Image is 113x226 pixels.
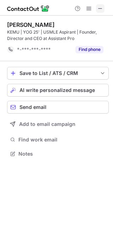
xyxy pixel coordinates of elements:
img: ContactOut v5.3.10 [7,4,50,13]
span: Notes [18,151,106,157]
span: AI write personalized message [19,87,95,93]
button: AI write personalized message [7,84,109,97]
button: Add to email campaign [7,118,109,131]
div: [PERSON_NAME] [7,21,55,28]
button: save-profile-one-click [7,67,109,80]
span: Find work email [18,137,106,143]
button: Find work email [7,135,109,145]
span: Send email [19,104,46,110]
div: Save to List / ATS / CRM [19,70,96,76]
button: Notes [7,149,109,159]
div: KEMU | YOG 25' | USMLE Aspirant | Founder, Director and CEO at Assistant Pro [7,29,109,42]
button: Send email [7,101,109,114]
span: Add to email campaign [19,121,75,127]
button: Reveal Button [75,46,103,53]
